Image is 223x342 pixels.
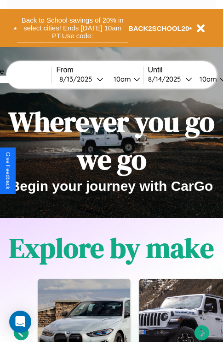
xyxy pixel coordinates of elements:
[9,229,214,267] h1: Explore by make
[17,14,128,42] button: Back to School savings of 20% in select cities! Ends [DATE] 10am PT.Use code:
[9,311,31,333] div: Open Intercom Messenger
[195,75,219,83] div: 10am
[109,75,133,83] div: 10am
[57,66,143,74] label: From
[106,74,143,84] button: 10am
[59,75,97,83] div: 8 / 13 / 2025
[128,24,189,32] b: BACK2SCHOOL20
[57,74,106,84] button: 8/13/2025
[5,152,11,189] div: Give Feedback
[148,75,185,83] div: 8 / 14 / 2025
